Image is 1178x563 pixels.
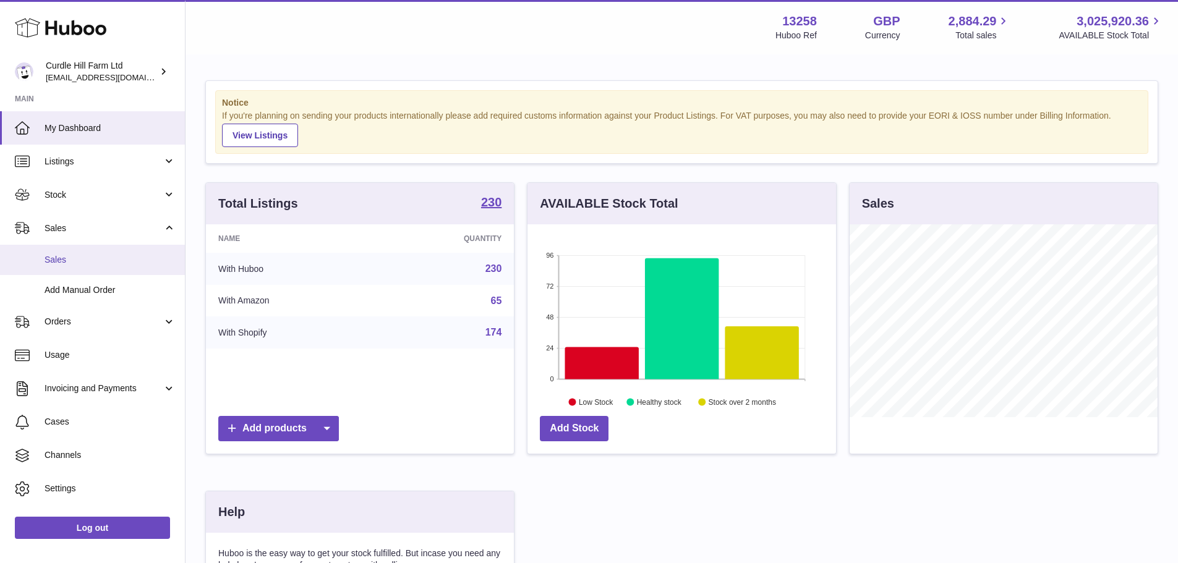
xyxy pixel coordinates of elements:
span: Invoicing and Payments [45,383,163,394]
span: My Dashboard [45,122,176,134]
strong: 230 [481,196,502,208]
span: 3,025,920.36 [1077,13,1149,30]
a: Log out [15,517,170,539]
span: Add Manual Order [45,284,176,296]
span: Orders [45,316,163,328]
h3: Total Listings [218,195,298,212]
a: View Listings [222,124,298,147]
text: 24 [547,344,554,352]
div: If you're planning on sending your products internationally please add required customs informati... [222,110,1142,147]
a: 3,025,920.36 AVAILABLE Stock Total [1059,13,1163,41]
span: Total sales [955,30,1010,41]
a: 65 [491,295,502,306]
text: 96 [547,252,554,259]
text: 72 [547,282,554,290]
span: Sales [45,222,163,234]
a: 2,884.29 Total sales [949,13,1011,41]
a: 230 [485,263,502,274]
text: 48 [547,313,554,321]
strong: 13258 [782,13,817,30]
text: Low Stock [579,397,613,406]
span: Channels [45,449,176,461]
th: Quantity [375,224,514,253]
div: Huboo Ref [775,30,817,41]
text: Stock over 2 months [709,397,776,406]
div: Curdle Hill Farm Ltd [46,60,157,83]
td: With Shopify [206,316,375,349]
td: With Huboo [206,253,375,285]
span: 2,884.29 [949,13,997,30]
a: 230 [481,196,502,211]
span: AVAILABLE Stock Total [1059,30,1163,41]
img: internalAdmin-13258@internal.huboo.com [15,62,33,81]
span: Stock [45,189,163,201]
span: [EMAIL_ADDRESS][DOMAIN_NAME] [46,72,182,82]
th: Name [206,224,375,253]
a: Add Stock [540,416,608,441]
text: Healthy stock [637,397,682,406]
span: Usage [45,349,176,361]
strong: GBP [873,13,900,30]
h3: AVAILABLE Stock Total [540,195,678,212]
span: Cases [45,416,176,428]
a: Add products [218,416,339,441]
h3: Help [218,504,245,520]
td: With Amazon [206,285,375,317]
h3: Sales [862,195,894,212]
span: Settings [45,483,176,494]
strong: Notice [222,97,1142,109]
div: Currency [865,30,900,41]
span: Listings [45,156,163,167]
text: 0 [550,375,554,383]
a: 174 [485,327,502,337]
span: Sales [45,254,176,266]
